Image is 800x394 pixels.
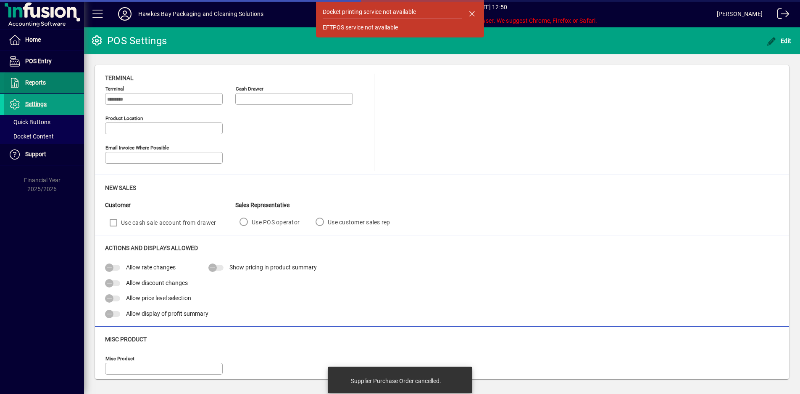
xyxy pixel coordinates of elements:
[351,377,441,385] div: Supplier Purchase Order cancelled.
[8,119,50,125] span: Quick Buttons
[764,33,794,48] button: Edit
[25,151,46,157] span: Support
[138,7,264,21] div: Hawkes Bay Packaging and Cleaning Solutions
[126,310,208,317] span: Allow display of profit summary
[111,6,138,21] button: Profile
[126,280,188,286] span: Allow discount changes
[105,184,136,191] span: New Sales
[4,144,84,165] a: Support
[25,79,46,86] span: Reports
[264,14,717,27] span: You are using an unsupported browser. We suggest Chrome, Firefox or Safari.
[766,37,792,44] span: Edit
[105,86,124,92] mat-label: Terminal
[105,145,169,151] mat-label: Email Invoice where possible
[126,264,176,271] span: Allow rate changes
[25,36,41,43] span: Home
[771,2,789,29] a: Logout
[4,29,84,51] a: Home
[8,133,54,140] span: Docket Content
[25,58,52,64] span: POS Entry
[105,75,134,81] span: Terminal
[25,101,47,107] span: Settings
[229,264,317,271] span: Show pricing in product summary
[90,34,167,48] div: POS Settings
[105,336,147,343] span: Misc Product
[323,23,398,32] div: EFTPOS service not available
[105,115,143,121] mat-label: Product location
[235,201,402,210] div: Sales Representative
[4,72,84,93] a: Reports
[4,51,84,72] a: POS Entry
[717,7,763,21] div: [PERSON_NAME]
[105,356,134,362] mat-label: Misc Product
[236,86,263,92] mat-label: Cash Drawer
[105,245,198,251] span: Actions and Displays Allowed
[264,0,717,14] span: [DATE] 12:50
[126,295,191,301] span: Allow price level selection
[4,115,84,129] a: Quick Buttons
[4,129,84,144] a: Docket Content
[105,201,235,210] div: Customer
